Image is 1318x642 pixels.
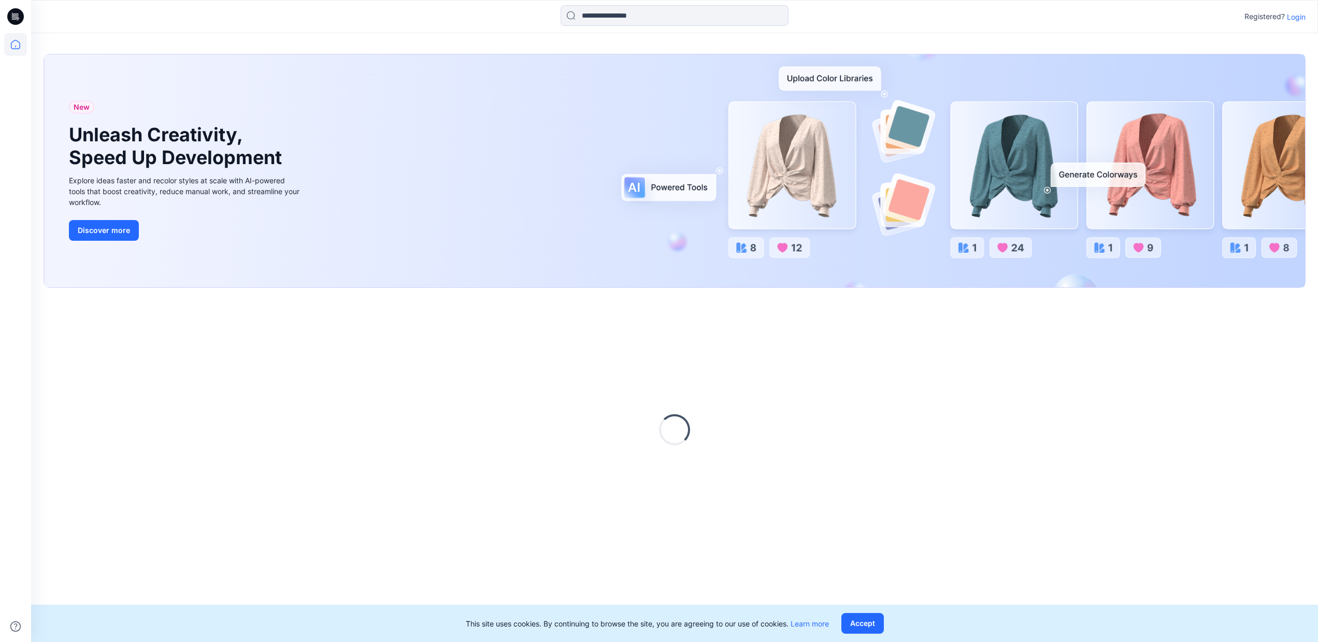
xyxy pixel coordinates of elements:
[466,618,829,629] p: This site uses cookies. By continuing to browse the site, you are agreeing to our use of cookies.
[69,220,139,241] button: Discover more
[69,124,286,168] h1: Unleash Creativity, Speed Up Development
[69,220,302,241] a: Discover more
[1287,11,1306,22] p: Login
[791,619,829,628] a: Learn more
[69,175,302,208] div: Explore ideas faster and recolor styles at scale with AI-powered tools that boost creativity, red...
[74,101,90,113] span: New
[841,613,884,634] button: Accept
[1244,10,1285,23] p: Registered?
